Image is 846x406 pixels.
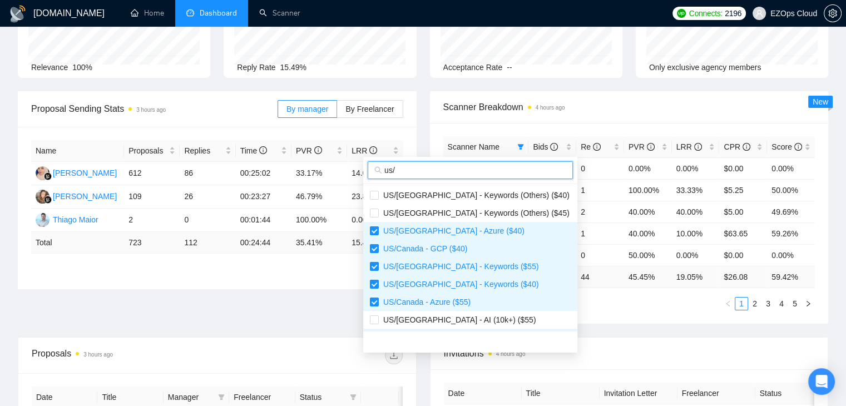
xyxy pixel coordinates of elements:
[629,142,655,151] span: PVR
[72,63,92,72] span: 100%
[761,297,775,310] li: 3
[53,190,117,202] div: [PERSON_NAME]
[735,297,748,310] li: 1
[576,244,624,266] td: 0
[581,142,601,151] span: Re
[379,244,467,253] span: US/Canada - GCP ($40)
[721,297,735,310] button: left
[216,389,227,405] span: filter
[755,9,763,17] span: user
[44,196,52,204] img: gigradar-bm.png
[291,162,347,185] td: 33.17%
[721,297,735,310] li: Previous Page
[347,185,403,209] td: 23.85%
[184,145,222,157] span: Replies
[350,394,357,400] span: filter
[624,179,672,201] td: 100.00%
[168,391,214,403] span: Manager
[236,209,291,232] td: 00:01:44
[522,383,600,404] th: Title
[767,157,815,179] td: 0.00%
[286,105,328,113] span: By manager
[624,201,672,222] td: 40.00%
[624,244,672,266] td: 50.00%
[379,280,539,289] span: US/[GEOGRAPHIC_DATA] - Keywords ($40)
[813,97,828,106] span: New
[379,226,525,235] span: US/[GEOGRAPHIC_DATA] - Azure ($40)
[136,107,166,113] time: 3 hours ago
[36,166,50,180] img: AJ
[291,185,347,209] td: 46.79%
[236,162,291,185] td: 00:25:02
[719,266,767,288] td: $ 26.08
[347,162,403,185] td: 14.05%
[767,244,815,266] td: 0.00%
[672,244,720,266] td: 0.00%
[347,209,403,232] td: 0.00%
[348,389,359,405] span: filter
[218,394,225,400] span: filter
[291,232,347,254] td: 35.41 %
[735,298,748,310] a: 1
[719,244,767,266] td: $0.00
[624,222,672,244] td: 40.00%
[748,297,761,310] li: 2
[788,297,802,310] li: 5
[347,232,403,254] td: 15.49 %
[240,146,267,155] span: Time
[443,63,503,72] span: Acceptance Rate
[824,9,842,18] a: setting
[444,346,815,360] span: Invitations
[576,222,624,244] td: 1
[186,9,194,17] span: dashboard
[345,105,394,113] span: By Freelancer
[767,266,815,288] td: 59.42 %
[719,222,767,244] td: $63.65
[789,298,801,310] a: 5
[236,185,291,209] td: 00:23:27
[694,143,702,151] span: info-circle
[379,209,570,217] span: US/[GEOGRAPHIC_DATA] - Keywords (Others) ($45)
[749,298,761,310] a: 2
[775,298,788,310] a: 4
[300,391,345,403] span: Status
[767,179,815,201] td: 50.00%
[83,351,113,358] time: 3 hours ago
[755,383,833,404] th: Status
[824,9,841,18] span: setting
[719,179,767,201] td: $5.25
[36,191,117,200] a: NK[PERSON_NAME]
[280,63,306,72] span: 15.49%
[379,191,570,200] span: US/[GEOGRAPHIC_DATA] - Keywords (Others) ($40)
[180,140,235,162] th: Replies
[296,146,322,155] span: PVR
[507,63,512,72] span: --
[200,8,237,18] span: Dashboard
[36,213,50,227] img: TM
[725,300,731,307] span: left
[53,167,117,179] div: [PERSON_NAME]
[124,209,180,232] td: 2
[672,179,720,201] td: 33.33%
[291,209,347,232] td: 100.00%
[824,4,842,22] button: setting
[719,157,767,179] td: $0.00
[576,201,624,222] td: 2
[131,8,164,18] a: homeHome
[624,157,672,179] td: 0.00%
[600,383,677,404] th: Invitation Letter
[767,201,815,222] td: 49.69%
[762,298,774,310] a: 3
[379,298,471,306] span: US/Canada - Azure ($55)
[677,383,755,404] th: Freelancer
[237,63,275,72] span: Reply Rate
[677,9,686,18] img: upwork-logo.png
[536,105,565,111] time: 4 hours ago
[672,201,720,222] td: 40.00%
[44,172,52,180] img: gigradar-bm.png
[352,146,377,155] span: LRR
[369,146,377,154] span: info-circle
[725,7,741,19] span: 2196
[180,232,235,254] td: 112
[533,142,558,151] span: Bids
